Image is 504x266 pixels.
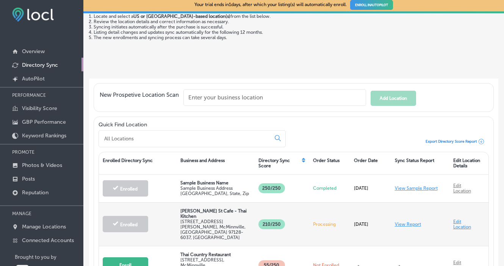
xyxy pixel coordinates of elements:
p: Brought to you by [15,254,83,260]
p: Connected Accounts [22,237,74,244]
li: Locate and select a from the list below. [94,14,332,19]
button: Enrolled [103,180,148,197]
img: fda3e92497d09a02dc62c9cd864e3231.png [12,8,54,22]
p: Posts [22,176,35,182]
p: AutoPilot [22,76,45,82]
div: Order Status [309,152,350,174]
p: Reputation [22,189,49,196]
li: Review the location details and correct information as necessary. [94,19,332,24]
button: Add Location [371,91,416,106]
div: Directory Sync Score [255,152,309,174]
p: [GEOGRAPHIC_DATA], State, Zip [180,191,251,196]
p: Sample Business Name [180,180,251,186]
div: Business and Address [177,152,255,174]
input: Enter your business location [183,89,366,106]
p: [STREET_ADDRESS][PERSON_NAME] , McMinnville, [GEOGRAPHIC_DATA] 97128-6037, [GEOGRAPHIC_DATA] [180,219,251,240]
p: Completed [313,186,347,191]
p: Keyword Rankings [22,132,66,139]
button: Enrolled [103,216,148,232]
p: Sample Business Address [180,186,251,191]
strong: US or [GEOGRAPHIC_DATA]-based location(s) [133,14,230,19]
div: Sync Status Report [391,152,449,174]
p: 210 /250 [258,219,285,229]
span: New Prospetive Location Scan [100,91,179,106]
p: [PERSON_NAME] St Cafe - Thai Kitchen [180,208,251,219]
a: View Sample Report [395,186,438,191]
a: Edit Location [453,183,471,194]
div: Order Date [350,152,391,174]
label: Quick Find Location [99,121,147,128]
div: Enrolled Directory Sync [99,152,177,174]
a: View Report [395,222,421,227]
div: Edit Location Details [449,152,488,174]
li: Listing detail changes and updates sync automatically for the following 12 months. [94,30,332,35]
p: 250/250 [258,183,285,193]
li: The new enrollments and syncing process can take several days. [94,35,332,40]
div: [DATE] [350,180,391,197]
span: Export Directory Score Report [426,139,477,144]
p: Visibility Score [22,105,57,112]
p: Processing [313,222,347,227]
p: Directory Sync [22,62,58,68]
p: Manage Locations [22,224,66,230]
input: All Locations [103,135,269,142]
p: GBP Performance [22,119,66,125]
p: Your trial ends in 1 days, after which your listing(s) will automatically enroll. [194,2,393,7]
li: Syncing initiates automatically after the purchase is successful. [94,24,332,30]
a: Edit Location [453,219,471,230]
p: Overview [22,48,45,55]
div: [DATE] [350,216,391,233]
p: Thai Country Restaurant [180,252,251,257]
p: Photos & Videos [22,162,62,168]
